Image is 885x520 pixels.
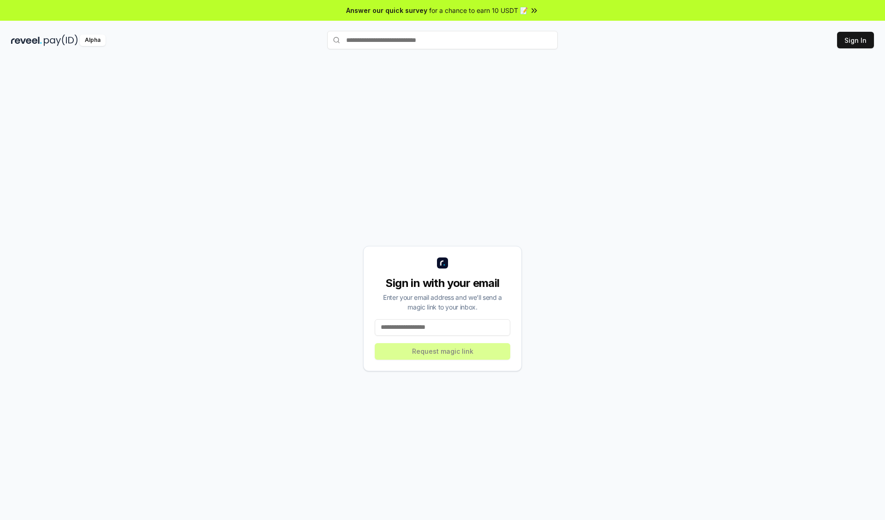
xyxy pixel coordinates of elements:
img: logo_small [437,257,448,269]
span: Answer our quick survey [346,6,427,15]
div: Enter your email address and we’ll send a magic link to your inbox. [375,292,510,312]
img: pay_id [44,35,78,46]
span: for a chance to earn 10 USDT 📝 [429,6,528,15]
img: reveel_dark [11,35,42,46]
button: Sign In [837,32,874,48]
div: Sign in with your email [375,276,510,291]
div: Alpha [80,35,106,46]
